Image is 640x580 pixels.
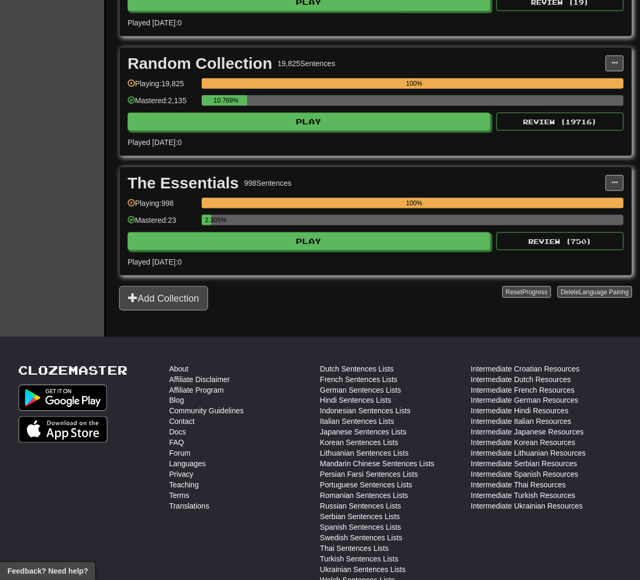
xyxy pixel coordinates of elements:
[169,406,244,416] a: Community Guidelines
[169,459,206,469] a: Languages
[205,215,211,225] div: 2.305%
[169,469,194,480] a: Privacy
[471,364,580,374] a: Intermediate Croatian Resources
[169,438,184,448] a: FAQ
[128,215,196,232] div: Mastered: 23
[497,113,624,131] button: Review (19716)
[128,95,196,113] div: Mastered: 2,135
[320,448,409,459] a: Lithuanian Sentences Lists
[320,364,394,374] a: Dutch Sentences Lists
[471,491,576,501] a: Intermediate Turkish Resources
[205,198,624,209] div: 100%
[205,78,624,89] div: 100%
[320,459,435,469] a: Mandarin Chinese Sentences Lists
[320,469,418,480] a: Persian Farsi Sentences Lists
[497,232,624,250] button: Review (750)
[557,286,632,298] button: DeleteLanguage Pairing
[128,138,182,147] span: Played [DATE]: 0
[320,554,399,565] a: Turkish Sentences Lists
[244,178,292,188] div: 998 Sentences
[169,385,224,395] a: Affiliate Program
[502,286,551,298] button: ResetProgress
[128,232,490,250] button: Play
[19,416,108,443] img: Get it on App Store
[579,288,629,296] span: Language Pairing
[128,258,182,266] span: Played [DATE]: 0
[320,491,409,501] a: Romanian Sentences Lists
[128,19,182,27] span: Played [DATE]: 0
[320,416,394,427] a: Italian Sentences Lists
[471,374,571,385] a: Intermediate Dutch Resources
[128,56,272,71] div: Random Collection
[320,565,406,575] a: Ukrainian Sentences Lists
[471,416,572,427] a: Intermediate Italian Resources
[128,113,490,131] button: Play
[169,448,191,459] a: Forum
[320,501,401,512] a: Russian Sentences Lists
[205,95,247,106] div: 10.769%
[169,364,189,374] a: About
[471,385,575,395] a: Intermediate French Resources
[471,406,569,416] a: Intermediate Hindi Resources
[320,395,392,406] a: Hindi Sentences Lists
[320,438,399,448] a: Korean Sentences Lists
[320,512,400,522] a: Serbian Sentences Lists
[320,533,403,543] a: Swedish Sentences Lists
[320,543,389,554] a: Thai Sentences Lists
[320,522,401,533] a: Spanish Sentences Lists
[320,385,401,395] a: German Sentences Lists
[471,438,576,448] a: Intermediate Korean Resources
[471,448,586,459] a: Intermediate Lithuanian Resources
[169,416,195,427] a: Contact
[119,286,208,311] button: Add Collection
[7,566,88,576] span: Open feedback widget
[169,501,210,512] a: Translations
[169,480,199,491] a: Teaching
[169,491,190,501] a: Terms
[128,78,196,96] div: Playing: 19,825
[320,427,407,438] a: Japanese Sentences Lists
[19,364,128,377] a: Clozemaster
[471,459,578,469] a: Intermediate Serbian Resources
[471,469,579,480] a: Intermediate Spanish Resources
[471,480,566,491] a: Intermediate Thai Resources
[471,501,583,512] a: Intermediate Ukrainian Resources
[169,374,230,385] a: Affiliate Disclaimer
[320,374,398,385] a: French Sentences Lists
[277,58,335,69] div: 19,825 Sentences
[169,395,184,406] a: Blog
[522,288,548,296] span: Progress
[320,406,411,416] a: Indonesian Sentences Lists
[19,385,107,411] img: Get it on Google Play
[471,427,584,438] a: Intermediate Japanese Resources
[128,198,196,215] div: Playing: 998
[471,395,579,406] a: Intermediate German Resources
[169,427,186,438] a: Docs
[320,480,412,491] a: Portuguese Sentences Lists
[128,175,239,191] div: The Essentials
